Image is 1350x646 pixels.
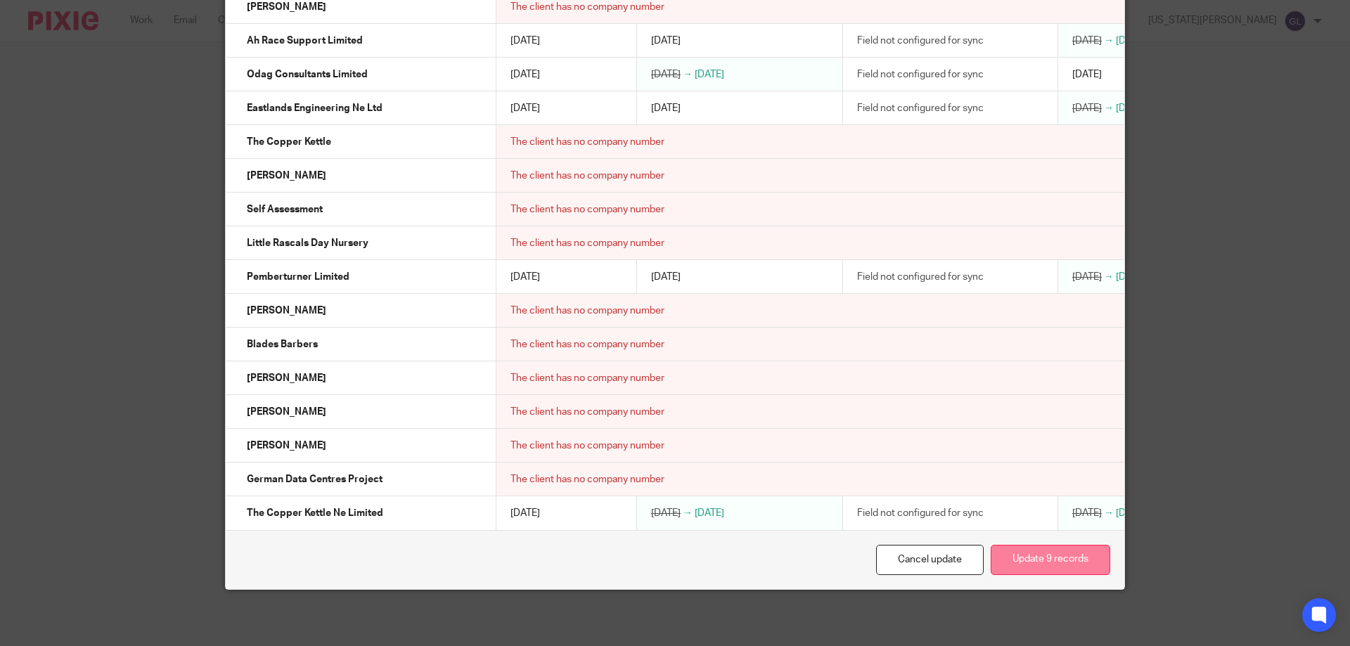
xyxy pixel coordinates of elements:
[857,67,1043,82] div: Field not configured for sync
[226,91,496,125] td: Eastlands Engineering Ne Ltd
[683,70,693,79] span: →
[226,260,496,294] td: Pemberturner Limited
[857,101,1043,115] div: Field not configured for sync
[651,272,681,282] span: [DATE]
[695,508,724,518] span: [DATE]
[510,36,540,46] span: [DATE]
[226,395,496,429] td: [PERSON_NAME]
[876,545,984,575] a: Cancel update
[651,103,681,113] span: [DATE]
[1072,103,1102,113] span: [DATE]
[226,463,496,496] td: German Data Centres Project
[226,58,496,91] td: Odag Consultants Limited
[226,294,496,328] td: [PERSON_NAME]
[683,508,693,518] span: →
[226,125,496,159] td: The Copper Kettle
[510,508,540,518] span: [DATE]
[651,508,681,518] span: [DATE]
[226,429,496,463] td: [PERSON_NAME]
[991,545,1110,575] button: Update 9 records
[695,70,724,79] span: [DATE]
[1116,103,1145,113] span: [DATE]
[857,34,1043,48] div: Field not configured for sync
[226,193,496,226] td: Self Assessment
[1104,508,1114,518] span: →
[226,496,496,530] td: The Copper Kettle Ne Limited
[651,70,681,79] span: [DATE]
[1072,70,1102,79] span: [DATE]
[1104,103,1114,113] span: →
[1072,272,1102,282] span: [DATE]
[226,328,496,361] td: Blades Barbers
[651,36,681,46] span: [DATE]
[857,270,1043,284] div: Field not configured for sync
[1104,36,1114,46] span: →
[1072,36,1102,46] span: [DATE]
[857,506,1043,520] div: Field not configured for sync
[226,159,496,193] td: [PERSON_NAME]
[510,103,540,113] span: [DATE]
[1072,508,1102,518] span: [DATE]
[226,226,496,260] td: Little Rascals Day Nursery
[510,272,540,282] span: [DATE]
[226,361,496,395] td: [PERSON_NAME]
[1116,272,1145,282] span: [DATE]
[226,24,496,58] td: Ah Race Support Limited
[1116,508,1145,518] span: [DATE]
[1116,36,1145,46] span: [DATE]
[510,70,540,79] span: [DATE]
[1104,272,1114,282] span: →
